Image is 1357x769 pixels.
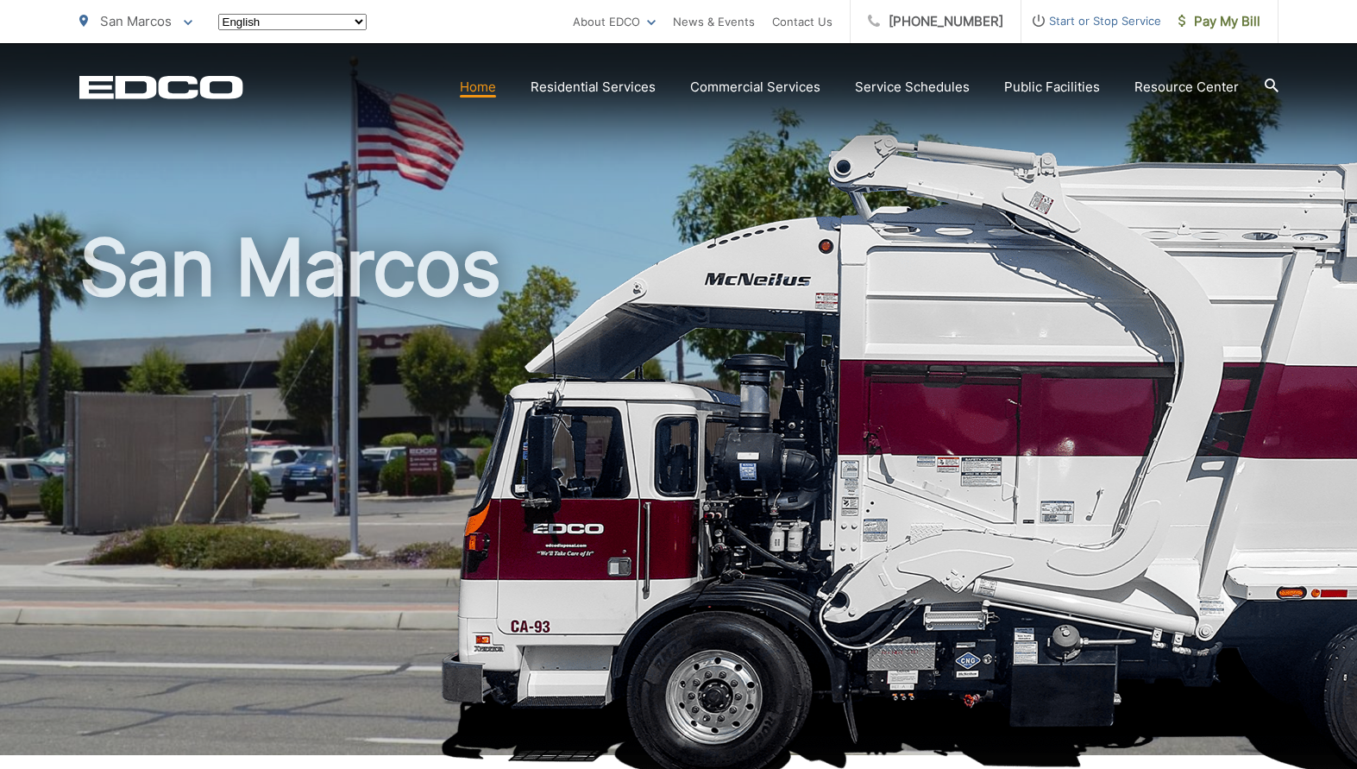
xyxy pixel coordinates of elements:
[460,77,496,98] a: Home
[100,13,172,29] span: San Marcos
[531,77,656,98] a: Residential Services
[573,11,656,32] a: About EDCO
[1004,77,1100,98] a: Public Facilities
[1134,77,1239,98] a: Resource Center
[690,77,820,98] a: Commercial Services
[79,75,243,99] a: EDCD logo. Return to the homepage.
[673,11,755,32] a: News & Events
[855,77,970,98] a: Service Schedules
[1178,11,1260,32] span: Pay My Bill
[218,14,367,30] select: Select a language
[772,11,832,32] a: Contact Us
